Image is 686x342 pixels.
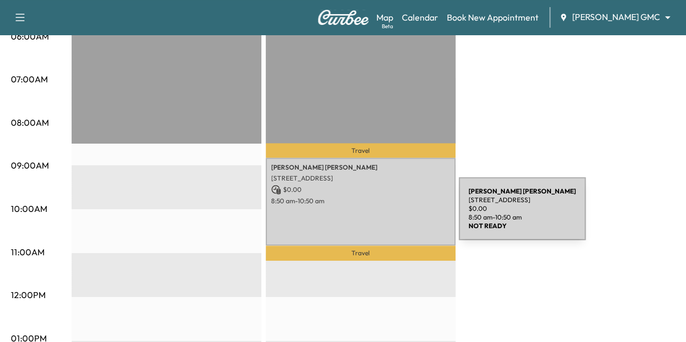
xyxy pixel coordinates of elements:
[11,288,46,301] p: 12:00PM
[402,11,438,24] a: Calendar
[266,246,456,261] p: Travel
[271,197,450,205] p: 8:50 am - 10:50 am
[11,73,48,86] p: 07:00AM
[11,159,49,172] p: 09:00AM
[271,174,450,183] p: [STREET_ADDRESS]
[376,11,393,24] a: MapBeta
[271,163,450,172] p: [PERSON_NAME] [PERSON_NAME]
[11,30,49,43] p: 06:00AM
[317,10,369,25] img: Curbee Logo
[382,22,393,30] div: Beta
[271,185,450,195] p: $ 0.00
[572,11,660,23] span: [PERSON_NAME] GMC
[447,11,538,24] a: Book New Appointment
[11,202,47,215] p: 10:00AM
[11,246,44,259] p: 11:00AM
[11,116,49,129] p: 08:00AM
[266,143,456,158] p: Travel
